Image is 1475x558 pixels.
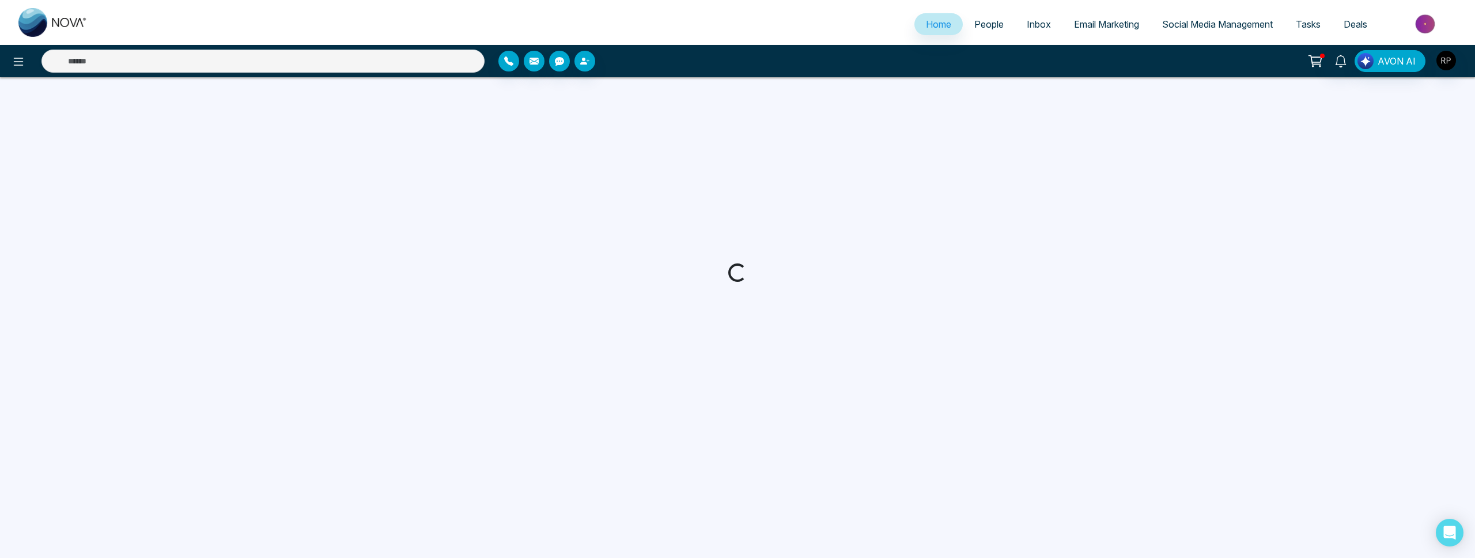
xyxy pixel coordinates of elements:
span: Tasks [1296,18,1321,30]
a: Email Marketing [1062,13,1151,35]
span: Email Marketing [1074,18,1139,30]
span: Deals [1344,18,1367,30]
img: Nova CRM Logo [18,8,88,37]
span: Inbox [1027,18,1051,30]
div: Open Intercom Messenger [1436,519,1463,546]
a: People [963,13,1015,35]
a: Home [914,13,963,35]
span: People [974,18,1004,30]
img: Lead Flow [1357,53,1374,69]
button: AVON AI [1355,50,1425,72]
span: AVON AI [1378,54,1416,68]
a: Tasks [1284,13,1332,35]
a: Deals [1332,13,1379,35]
span: Home [926,18,951,30]
img: User Avatar [1436,51,1456,70]
a: Inbox [1015,13,1062,35]
img: Market-place.gif [1385,11,1468,37]
span: Social Media Management [1162,18,1273,30]
a: Social Media Management [1151,13,1284,35]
